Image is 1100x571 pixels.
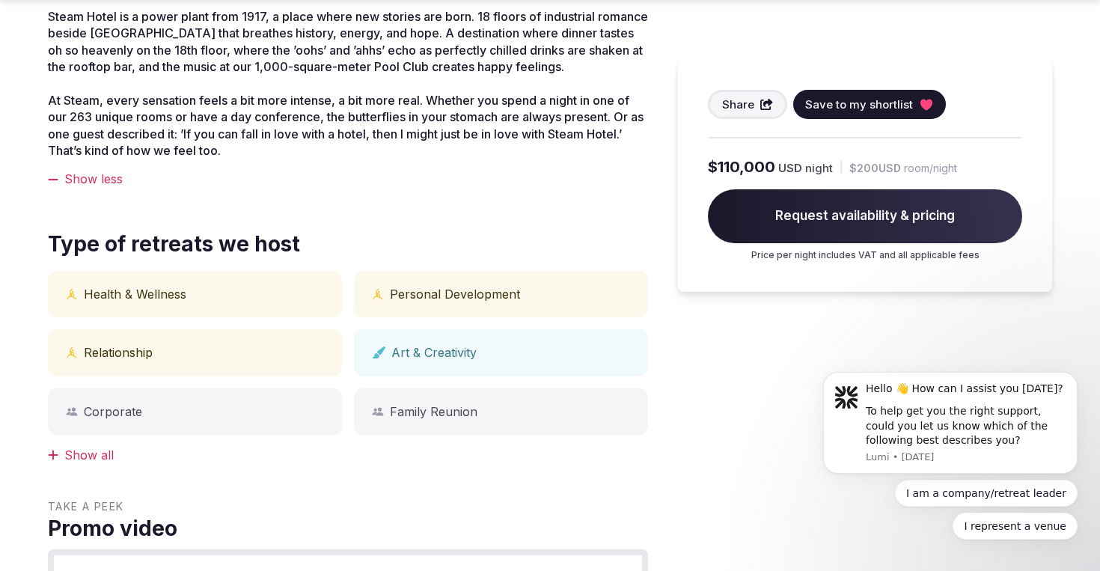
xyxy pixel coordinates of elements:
span: At Steam, every sensation feels a bit more intense, a bit more real. Whether you spend a night in... [48,93,644,158]
span: Type of retreats we host [48,230,648,259]
span: $200 USD [849,161,901,176]
span: Request availability & pricing [708,189,1022,243]
button: Physical and mental health icon tooltip [372,288,384,300]
button: Social and business icon tooltip [66,406,78,418]
span: Promo video [48,514,648,543]
span: Steam Hotel is a power plant from 1917, a place where new stories are born. 18 floors of industri... [48,9,648,74]
span: $110,000 [708,156,775,177]
button: Share [708,90,787,119]
span: Take a peek [48,499,648,514]
p: Price per night includes VAT and all applicable fees [708,249,1022,262]
div: Show all [48,447,648,463]
button: Physical and mental health icon tooltip [66,288,78,300]
span: room/night [904,161,957,176]
button: Arts icon tooltip [372,346,385,358]
span: USD [778,160,802,176]
span: Save to my shortlist [805,97,913,112]
span: Share [722,97,754,112]
div: Show less [48,171,648,187]
button: Social and business icon tooltip [372,406,384,418]
span: night [805,160,833,176]
iframe: Intercom notifications message [801,290,1100,564]
button: Save to my shortlist [793,90,946,119]
button: Physical and mental health icon tooltip [66,346,78,358]
div: | [839,159,843,175]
